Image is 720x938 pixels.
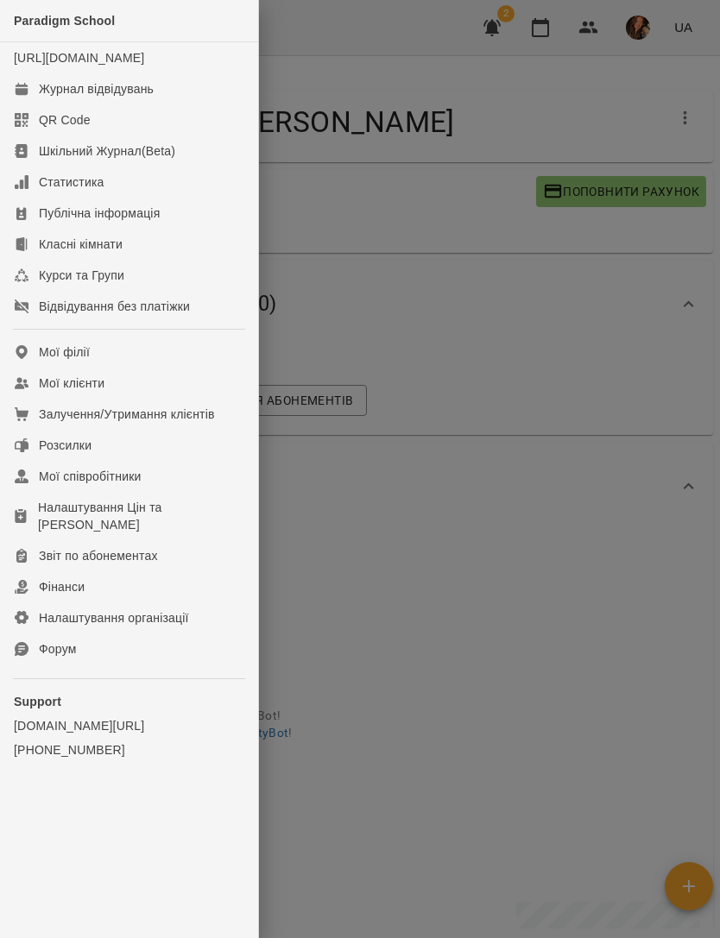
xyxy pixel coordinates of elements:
div: Звіт по абонементах [39,547,158,564]
span: Paradigm School [14,14,115,28]
div: Класні кімнати [39,236,123,253]
p: Support [14,693,244,710]
a: [URL][DOMAIN_NAME] [14,51,144,65]
a: [DOMAIN_NAME][URL] [14,717,244,734]
div: Мої клієнти [39,375,104,392]
div: QR Code [39,111,91,129]
div: Курси та Групи [39,267,124,284]
div: Статистика [39,173,104,191]
div: Мої співробітники [39,468,142,485]
div: Фінанси [39,578,85,595]
div: Форум [39,640,77,658]
div: Розсилки [39,437,92,454]
div: Залучення/Утримання клієнтів [39,406,215,423]
div: Налаштування Цін та [PERSON_NAME] [38,499,244,533]
div: Налаштування організації [39,609,189,626]
a: [PHONE_NUMBER] [14,741,244,759]
div: Публічна інформація [39,205,160,222]
div: Відвідування без платіжки [39,298,190,315]
div: Мої філії [39,343,90,361]
div: Журнал відвідувань [39,80,154,98]
div: Шкільний Журнал(Beta) [39,142,175,160]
